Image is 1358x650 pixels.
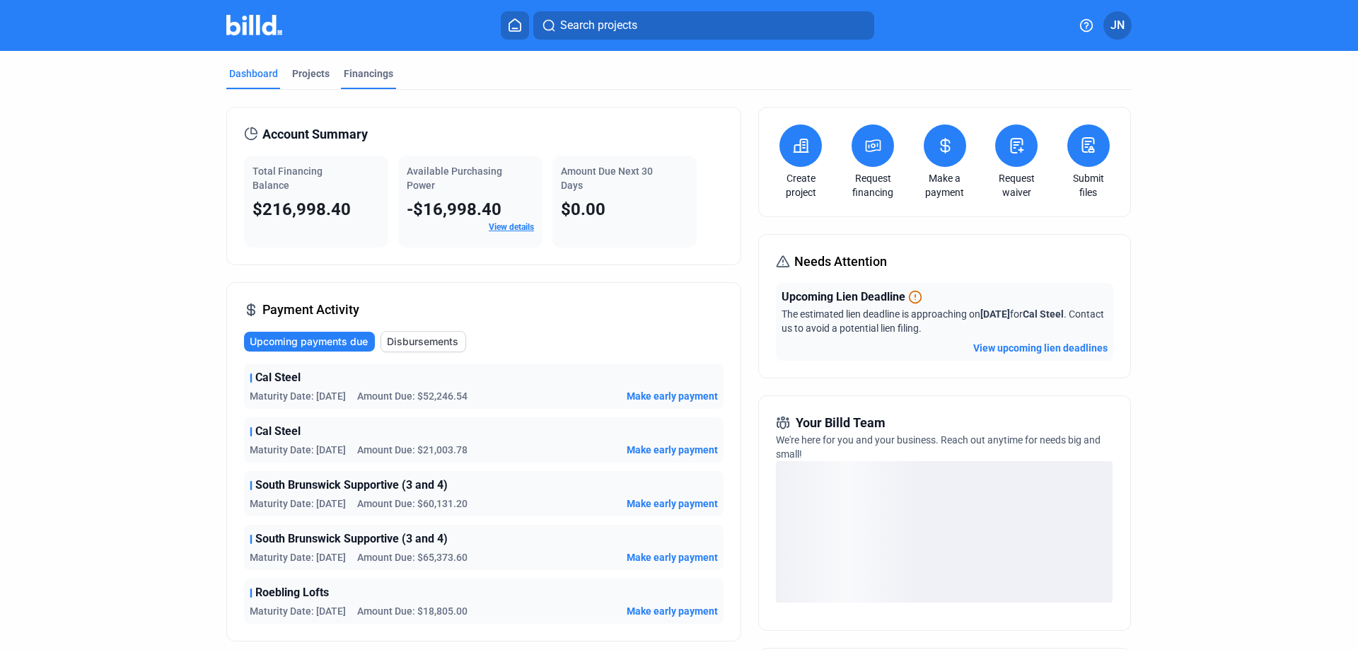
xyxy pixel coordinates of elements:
[262,300,359,320] span: Payment Activity
[250,497,346,511] span: Maturity Date: [DATE]
[920,171,970,199] a: Make a payment
[848,171,898,199] a: Request financing
[560,17,637,34] span: Search projects
[782,289,905,306] span: Upcoming Lien Deadline
[794,252,887,272] span: Needs Attention
[1103,11,1132,40] button: JN
[776,434,1101,460] span: We're here for you and your business. Reach out anytime for needs big and small!
[244,332,375,352] button: Upcoming payments due
[627,389,718,403] button: Make early payment
[250,550,346,564] span: Maturity Date: [DATE]
[344,66,393,81] div: Financings
[255,369,301,386] span: Cal Steel
[262,124,368,144] span: Account Summary
[561,199,605,219] span: $0.00
[250,604,346,618] span: Maturity Date: [DATE]
[357,443,468,457] span: Amount Due: $21,003.78
[980,308,1010,320] span: [DATE]
[627,443,718,457] button: Make early payment
[255,584,329,601] span: Roebling Lofts
[226,15,282,35] img: Billd Company Logo
[407,199,501,219] span: -$16,998.40
[776,461,1113,603] div: loading
[292,66,330,81] div: Projects
[776,171,825,199] a: Create project
[381,331,466,352] button: Disbursements
[255,423,301,440] span: Cal Steel
[627,604,718,618] button: Make early payment
[561,166,653,191] span: Amount Due Next 30 Days
[357,497,468,511] span: Amount Due: $60,131.20
[489,222,534,232] a: View details
[253,166,323,191] span: Total Financing Balance
[407,166,502,191] span: Available Purchasing Power
[387,335,458,349] span: Disbursements
[627,550,718,564] button: Make early payment
[973,341,1108,355] button: View upcoming lien deadlines
[357,604,468,618] span: Amount Due: $18,805.00
[253,199,351,219] span: $216,998.40
[250,335,368,349] span: Upcoming payments due
[229,66,278,81] div: Dashboard
[796,413,886,433] span: Your Billd Team
[627,497,718,511] button: Make early payment
[255,477,448,494] span: South Brunswick Supportive (3 and 4)
[357,550,468,564] span: Amount Due: $65,373.60
[250,389,346,403] span: Maturity Date: [DATE]
[255,530,448,547] span: South Brunswick Supportive (3 and 4)
[533,11,874,40] button: Search projects
[1064,171,1113,199] a: Submit files
[1023,308,1064,320] span: Cal Steel
[992,171,1041,199] a: Request waiver
[782,308,1104,334] span: The estimated lien deadline is approaching on for . Contact us to avoid a potential lien filing.
[357,389,468,403] span: Amount Due: $52,246.54
[1110,17,1125,34] span: JN
[250,443,346,457] span: Maturity Date: [DATE]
